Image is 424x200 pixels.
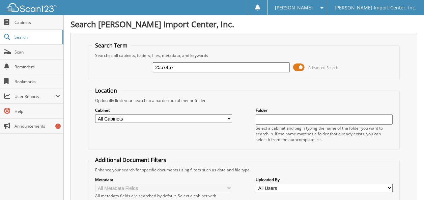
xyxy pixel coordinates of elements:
span: Bookmarks [15,79,60,85]
div: Optionally limit your search to a particular cabinet or folder [92,98,396,103]
img: scan123-logo-white.svg [7,3,57,12]
div: Select a cabinet and begin typing the name of the folder you want to search in. If the name match... [256,125,393,142]
label: Uploaded By [256,177,393,182]
span: Advanced Search [308,65,338,70]
label: Folder [256,107,393,113]
label: Cabinet [95,107,232,113]
legend: Location [92,87,120,94]
span: Scan [15,49,60,55]
legend: Additional Document Filters [92,156,170,164]
span: User Reports [15,94,55,99]
div: Searches all cabinets, folders, files, metadata, and keywords [92,53,396,58]
div: 1 [55,124,61,129]
span: [PERSON_NAME] [275,6,313,10]
h1: Search [PERSON_NAME] Import Center, Inc. [70,19,417,30]
span: Help [15,108,60,114]
span: [PERSON_NAME] Import Center, Inc. [335,6,416,10]
span: Reminders [15,64,60,70]
span: Announcements [15,123,60,129]
span: Cabinets [15,20,60,25]
span: Search [15,34,59,40]
div: Enhance your search for specific documents using filters such as date and file type. [92,167,396,173]
legend: Search Term [92,42,131,49]
label: Metadata [95,177,232,182]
